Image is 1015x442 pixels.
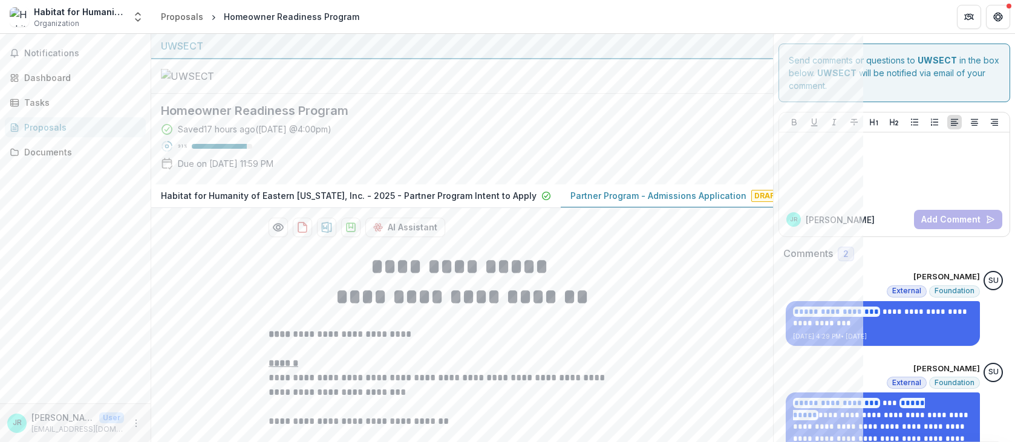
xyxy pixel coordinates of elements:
p: [DATE] 4:29 PM • [DATE] [793,332,973,341]
div: Scott Umbel [988,368,999,376]
a: Proposals [156,8,208,25]
div: Send comments or questions to in the box below. will be notified via email of your comment. [778,44,1010,102]
a: Dashboard [5,68,146,88]
p: User [99,412,124,423]
span: 2 [843,249,849,259]
a: Proposals [5,117,146,137]
span: External [892,379,921,387]
img: Habitat for Humanity of Eastern Connecticut, Inc. [10,7,29,27]
div: Saved 17 hours ago ( [DATE] @ 4:00pm ) [178,123,331,135]
strong: UWSECT [918,55,957,65]
div: Proposals [24,121,136,134]
button: Open entity switcher [129,5,146,29]
button: Align Left [947,115,962,129]
p: Habitat for Humanity of Eastern [US_STATE], Inc. - 2025 - Partner Program Intent to Apply [161,189,537,202]
h2: Homeowner Readiness Program [161,103,744,118]
div: UWSECT [161,39,763,53]
div: Habitat for Humanity of Eastern [US_STATE], Inc. [34,5,125,18]
p: Due on [DATE] 11:59 PM [178,157,273,170]
button: Partners [957,5,981,29]
a: Tasks [5,93,146,112]
button: Heading 2 [887,115,901,129]
div: Dashboard [24,71,136,84]
button: Add Comment [914,210,1002,229]
button: Underline [807,115,821,129]
p: [EMAIL_ADDRESS][DOMAIN_NAME] [31,424,124,435]
span: External [892,287,921,295]
h2: Comments [783,248,833,259]
p: [PERSON_NAME] [913,271,980,283]
div: Documents [24,146,136,158]
button: AI Assistant [365,218,445,237]
strong: UWSECT [817,68,857,78]
button: Align Center [967,115,982,129]
button: Heading 1 [867,115,881,129]
button: Ordered List [927,115,942,129]
button: More [129,416,143,431]
button: Strike [847,115,861,129]
span: Draft [751,190,783,202]
span: Organization [34,18,79,29]
p: [PERSON_NAME] [31,411,94,424]
a: Documents [5,142,146,162]
button: download-proposal [341,218,361,237]
div: Proposals [161,10,203,23]
p: [PERSON_NAME] [913,363,980,375]
span: Foundation [935,379,974,387]
p: 91 % [178,142,187,151]
button: download-proposal [293,218,312,237]
div: Homeowner Readiness Program [224,10,359,23]
button: Bold [787,115,801,129]
button: Notifications [5,44,146,63]
button: download-proposal [317,218,336,237]
img: UWSECT [161,69,282,83]
button: Preview dc4c44a3-3588-433f-ac56-730e7fcaa968-1.pdf [269,218,288,237]
div: Jacqueline Richter [13,419,22,427]
button: Align Right [987,115,1002,129]
button: Bullet List [907,115,922,129]
nav: breadcrumb [156,8,364,25]
button: Italicize [827,115,841,129]
button: Get Help [986,5,1010,29]
span: Notifications [24,48,141,59]
div: Tasks [24,96,136,109]
p: [PERSON_NAME] [806,213,875,226]
div: Jacqueline Richter [790,216,797,223]
span: Foundation [935,287,974,295]
p: Partner Program - Admissions Application [570,189,746,202]
div: Scott Umbel [988,277,999,285]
